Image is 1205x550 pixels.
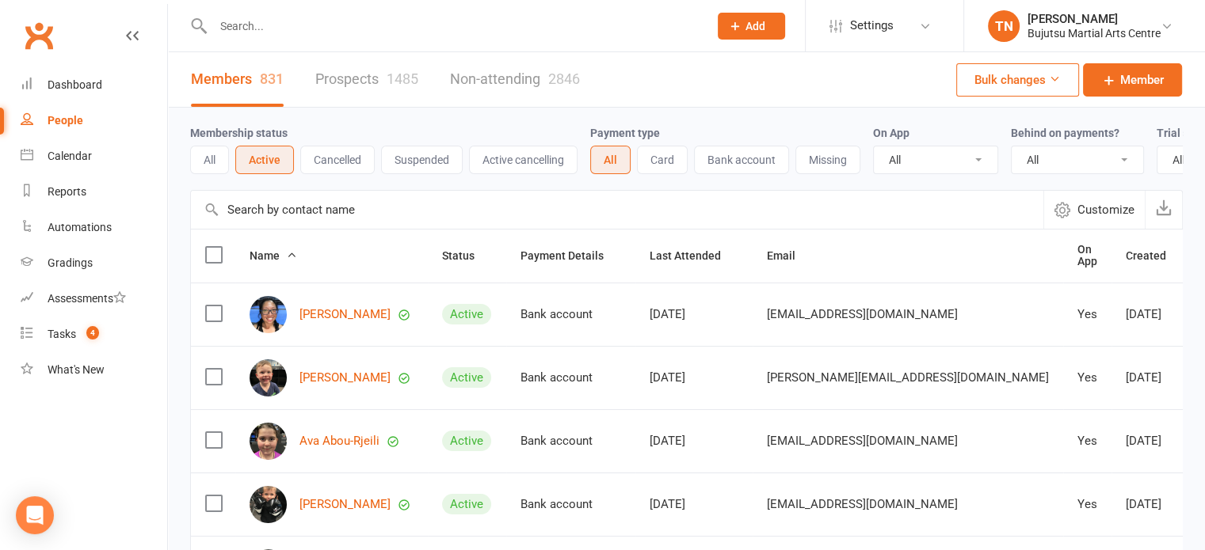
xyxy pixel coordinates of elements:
div: Active [442,367,491,388]
div: [DATE] [650,434,738,448]
div: [DATE] [1126,371,1184,385]
label: On App [873,127,909,139]
a: Prospects1485 [315,52,418,107]
div: Dashboard [48,78,102,91]
img: Ky [250,486,287,523]
a: Calendar [21,138,167,174]
button: Created [1126,246,1184,265]
button: Name [250,246,297,265]
div: Active [442,494,491,514]
div: Active [442,431,491,451]
span: 4 [86,326,99,339]
label: Membership status [190,127,288,139]
a: What's New [21,352,167,388]
a: Reports [21,174,167,210]
span: [EMAIL_ADDRESS][DOMAIN_NAME] [767,299,958,329]
button: Bank account [694,146,789,174]
button: All [590,146,631,174]
div: [PERSON_NAME] [1028,12,1161,26]
input: Search... [208,15,697,37]
button: All [190,146,229,174]
button: Suspended [381,146,463,174]
div: Bank account [521,498,621,511]
a: Member [1083,63,1182,97]
div: Bank account [521,371,621,385]
input: Search by contact name [191,191,1043,229]
a: People [21,103,167,138]
button: Last Attended [650,246,738,265]
span: Add [745,20,765,32]
button: Active [235,146,294,174]
div: Bujutsu Martial Arts Centre [1028,26,1161,40]
label: Payment type [590,127,660,139]
div: Reports [48,185,86,198]
div: Yes [1077,434,1097,448]
a: Tasks 4 [21,317,167,352]
a: Clubworx [19,16,59,55]
a: Gradings [21,245,167,281]
span: Customize [1077,200,1134,219]
img: Jermaine [250,296,287,333]
div: Bank account [521,308,621,321]
div: People [48,114,83,127]
div: 1485 [387,70,418,87]
img: Ava [250,423,287,460]
div: Yes [1077,308,1097,321]
div: [DATE] [650,498,738,511]
button: Cancelled [300,146,375,174]
div: Open Intercom Messenger [16,496,54,534]
span: Last Attended [650,249,738,262]
button: Status [442,246,492,265]
a: Automations [21,210,167,245]
div: What's New [48,363,105,376]
div: Bank account [521,434,621,448]
th: On App [1063,229,1112,283]
div: Gradings [48,256,93,269]
span: Payment Details [521,249,621,262]
span: Created [1126,249,1184,262]
button: Customize [1043,191,1145,229]
button: Active cancelling [469,146,578,174]
a: [PERSON_NAME] [299,371,391,385]
span: [PERSON_NAME][EMAIL_ADDRESS][DOMAIN_NAME] [767,362,1049,393]
button: Missing [795,146,860,174]
span: Settings [850,8,894,44]
img: Liam [250,359,287,396]
div: Calendar [48,150,92,162]
div: Yes [1077,498,1097,511]
a: Members831 [191,52,284,107]
span: Member [1120,70,1164,89]
div: 2846 [548,70,580,87]
a: Ava Abou-Rjeili [299,434,379,448]
div: Yes [1077,371,1097,385]
div: TN [988,10,1020,42]
div: [DATE] [650,371,738,385]
span: Email [767,249,813,262]
div: Active [442,304,491,324]
div: 831 [260,70,284,87]
div: Tasks [48,328,76,340]
div: [DATE] [1126,308,1184,321]
span: Status [442,249,492,262]
button: Card [637,146,688,174]
a: Dashboard [21,67,167,103]
a: Assessments [21,281,167,317]
div: [DATE] [1126,498,1184,511]
span: Name [250,249,297,262]
button: Payment Details [521,246,621,265]
span: [EMAIL_ADDRESS][DOMAIN_NAME] [767,426,958,456]
a: [PERSON_NAME] [299,308,391,321]
div: Assessments [48,292,126,305]
a: Non-attending2846 [450,52,580,107]
div: [DATE] [1126,434,1184,448]
button: Add [718,13,785,40]
span: [EMAIL_ADDRESS][DOMAIN_NAME] [767,489,958,519]
button: Bulk changes [956,63,1079,97]
div: [DATE] [650,308,738,321]
a: [PERSON_NAME] [299,498,391,511]
label: Behind on payments? [1011,127,1119,139]
div: Automations [48,221,112,233]
button: Email [767,246,813,265]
